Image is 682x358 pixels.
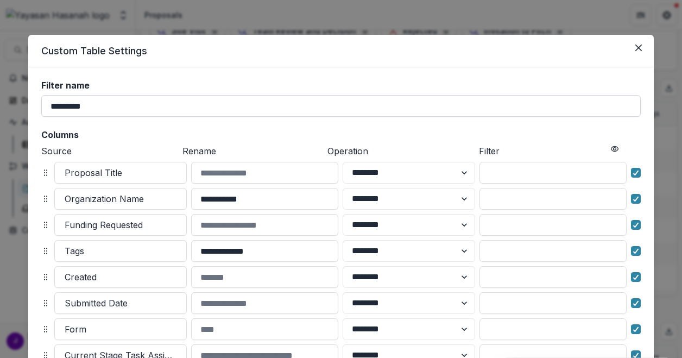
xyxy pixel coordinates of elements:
[28,35,654,67] header: Custom Table Settings
[327,145,475,158] p: Operation
[41,130,641,140] h2: Columns
[182,145,323,158] p: Rename
[41,80,634,91] label: Filter name
[479,145,606,158] p: Filter
[630,39,647,56] button: Close
[41,145,178,158] p: Source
